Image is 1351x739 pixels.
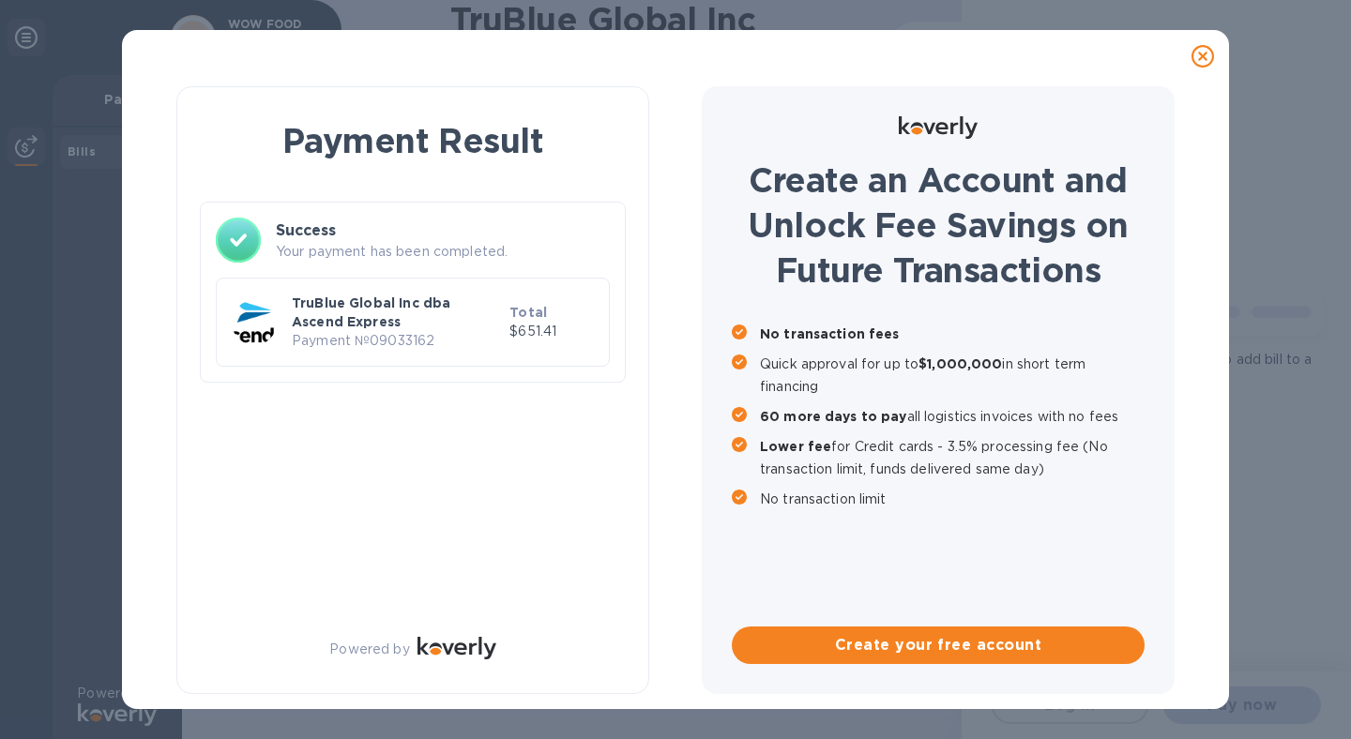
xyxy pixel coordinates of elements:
[292,294,502,331] p: TruBlue Global Inc dba Ascend Express
[760,326,900,341] b: No transaction fees
[732,626,1145,664] button: Create your free account
[292,331,502,351] p: Payment № 09033162
[276,242,610,262] p: Your payment has been completed.
[509,305,547,320] b: Total
[760,435,1145,480] p: for Credit cards - 3.5% processing fee (No transaction limit, funds delivered same day)
[509,322,594,341] p: $651.41
[417,637,496,659] img: Logo
[732,158,1145,293] h1: Create an Account and Unlock Fee Savings on Future Transactions
[899,116,978,139] img: Logo
[760,409,907,424] b: 60 more days to pay
[760,439,831,454] b: Lower fee
[747,634,1130,656] span: Create your free account
[918,356,1002,371] b: $1,000,000
[760,405,1145,428] p: all logistics invoices with no fees
[760,353,1145,398] p: Quick approval for up to in short term financing
[207,117,618,164] h1: Payment Result
[329,640,409,659] p: Powered by
[760,488,1145,510] p: No transaction limit
[276,219,610,242] h3: Success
